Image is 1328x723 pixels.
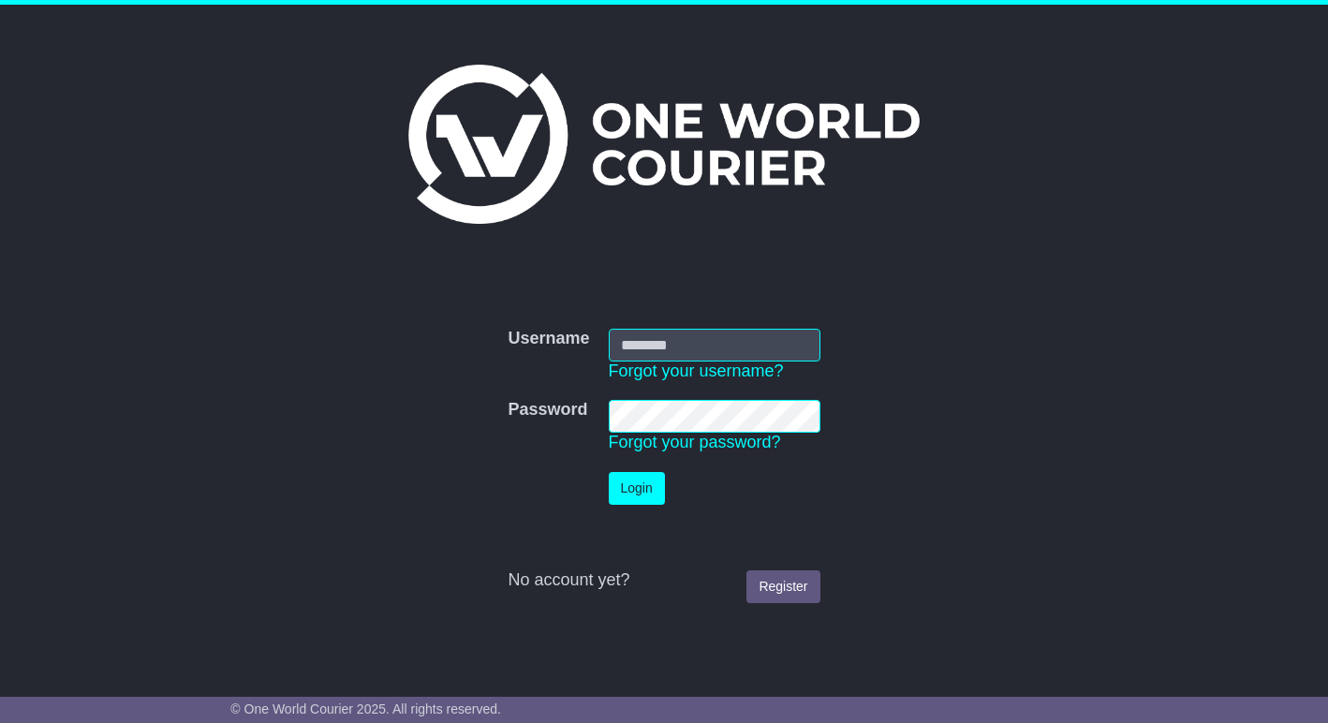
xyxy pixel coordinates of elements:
button: Login [609,472,665,505]
img: One World [408,65,920,224]
label: Username [508,329,589,349]
a: Register [746,570,819,603]
a: Forgot your password? [609,433,781,451]
div: No account yet? [508,570,819,591]
span: © One World Courier 2025. All rights reserved. [230,701,501,716]
label: Password [508,400,587,421]
a: Forgot your username? [609,361,784,380]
